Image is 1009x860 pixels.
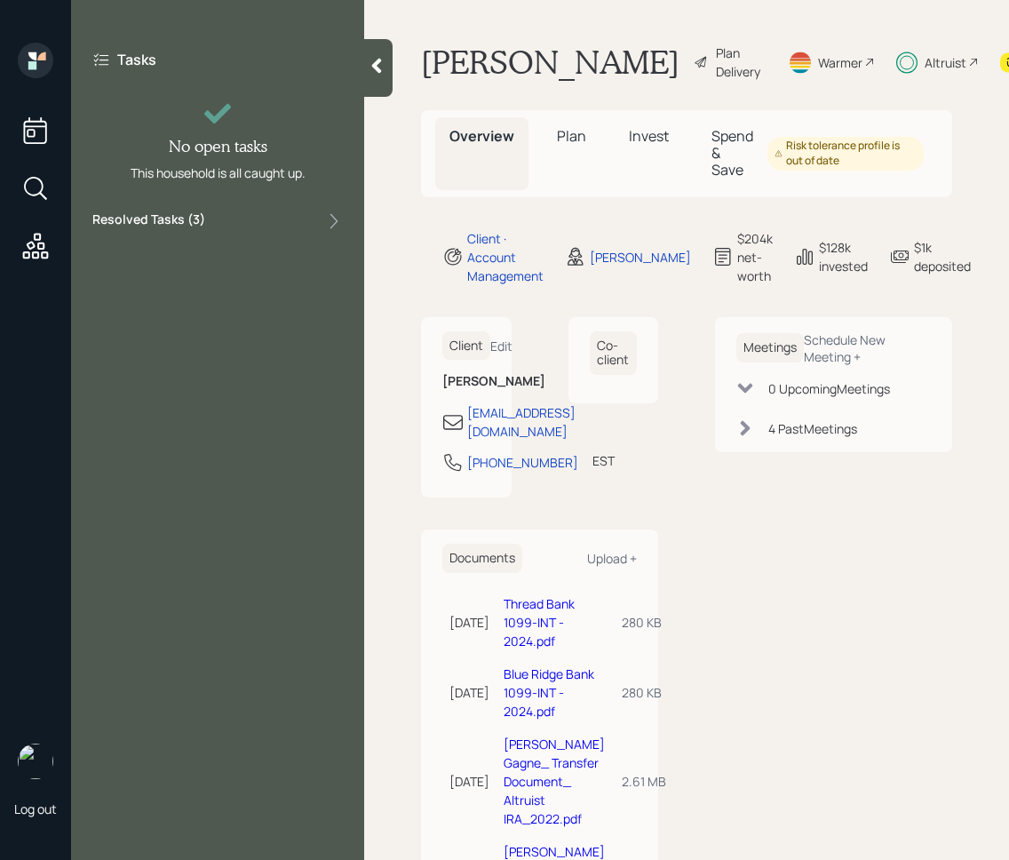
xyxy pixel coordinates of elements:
h6: Co-client [590,331,638,376]
h1: [PERSON_NAME] [421,43,679,82]
div: 2.61 MB [622,772,666,791]
div: Altruist [925,53,966,72]
label: Tasks [117,50,156,69]
div: Client · Account Management [467,229,544,285]
div: Schedule New Meeting + [804,331,931,365]
h6: Client [442,331,490,361]
h6: Meetings [736,333,804,362]
div: Plan Delivery [716,44,767,81]
span: Plan [557,126,586,146]
a: [PERSON_NAME] Gagne_ Transfer Document_ Altruist IRA_2022.pdf [504,736,605,827]
label: Resolved Tasks ( 3 ) [92,211,205,232]
div: 280 KB [622,683,666,702]
div: $204k net-worth [737,229,773,285]
div: Log out [14,800,57,817]
span: Invest [629,126,669,146]
img: retirable_logo.png [18,744,53,779]
div: [PHONE_NUMBER] [467,453,578,472]
a: Thread Bank 1099-INT - 2024.pdf [504,595,575,649]
div: [DATE] [449,613,489,632]
div: 280 KB [622,613,666,632]
div: Edit [490,338,512,354]
div: Risk tolerance profile is out of date [775,139,917,169]
div: $1k deposited [914,238,971,275]
h4: No open tasks [169,137,267,156]
div: Upload + [587,550,637,567]
div: 4 Past Meeting s [768,419,857,438]
div: This household is all caught up. [131,163,306,182]
h6: [PERSON_NAME] [442,374,490,389]
span: Spend & Save [711,126,753,179]
div: [DATE] [449,772,489,791]
div: [PERSON_NAME] [590,248,691,267]
span: Overview [449,126,514,146]
div: $128k invested [819,238,868,275]
h6: Documents [442,544,522,573]
div: [DATE] [449,683,489,702]
div: [EMAIL_ADDRESS][DOMAIN_NAME] [467,403,576,441]
div: Warmer [818,53,862,72]
div: 0 Upcoming Meeting s [768,379,890,398]
a: Blue Ridge Bank 1099-INT - 2024.pdf [504,665,594,720]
